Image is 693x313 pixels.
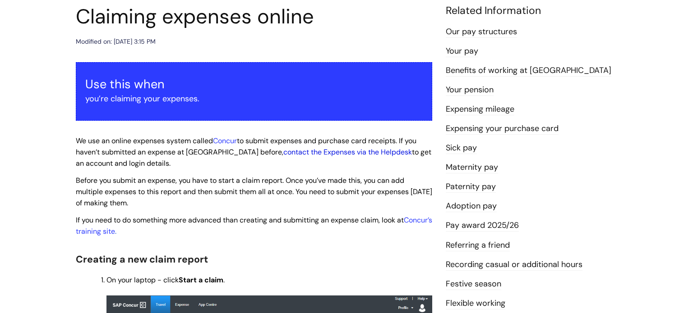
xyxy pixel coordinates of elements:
[76,5,432,29] h1: Claiming expenses online
[446,84,494,96] a: Your pension
[76,215,432,236] a: Concur’s training site
[76,136,431,168] span: We use an online expenses system called to submit expenses and purchase card receipts. If you hav...
[446,123,559,135] a: Expensing your purchase card
[446,278,501,290] a: Festive season
[179,275,223,285] strong: Start a claim
[446,240,510,251] a: Referring a friend
[446,26,517,38] a: Our pay structures
[446,181,496,193] a: Paternity pay
[85,77,423,91] h3: Use this when
[446,65,611,77] a: Benefits of working at [GEOGRAPHIC_DATA]
[283,147,412,157] a: contact the Expenses via the Helpdesk
[446,142,477,154] a: Sick pay
[85,91,423,106] p: you’re claiming your expenses.
[446,220,519,231] a: Pay award 2025/26
[76,215,404,225] span: If you need to do something more advanced than creating and submitting an expense claim, look at
[446,200,497,212] a: Adoption pay
[446,259,582,271] a: Recording casual or additional hours
[446,5,617,17] h4: Related Information
[446,45,478,57] a: Your pay
[76,176,432,208] span: Before you submit an expense, you have to start a claim report. Once you’ve made this, you can ad...
[76,215,432,236] span: .
[446,162,498,173] a: Maternity pay
[76,253,208,266] span: Creating a new claim report
[76,36,156,47] div: Modified on: [DATE] 3:15 PM
[446,298,505,309] a: Flexible working
[213,136,237,145] a: Concur
[446,104,514,115] a: Expensing mileage
[106,275,225,285] span: On your laptop - click .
